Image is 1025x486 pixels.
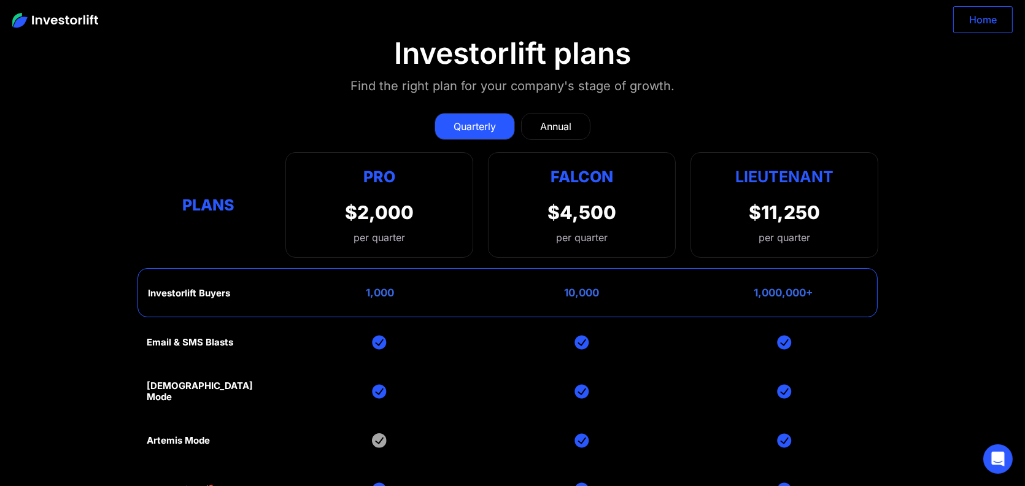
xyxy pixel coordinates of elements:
[345,165,414,189] div: Pro
[394,36,631,71] div: Investorlift plans
[547,201,616,223] div: $4,500
[754,287,813,299] div: 1,000,000+
[735,168,834,186] strong: Lieutenant
[983,444,1013,474] div: Open Intercom Messenger
[540,119,571,134] div: Annual
[366,287,394,299] div: 1,000
[759,230,810,245] div: per quarter
[749,201,820,223] div: $11,250
[564,287,599,299] div: 10,000
[953,6,1013,33] a: Home
[147,337,233,348] div: Email & SMS Blasts
[147,193,271,217] div: Plans
[345,230,414,245] div: per quarter
[551,165,613,189] div: Falcon
[454,119,496,134] div: Quarterly
[147,435,210,446] div: Artemis Mode
[148,288,230,299] div: Investorlift Buyers
[350,76,675,96] div: Find the right plan for your company's stage of growth.
[345,201,414,223] div: $2,000
[556,230,608,245] div: per quarter
[147,380,271,403] div: [DEMOGRAPHIC_DATA] Mode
